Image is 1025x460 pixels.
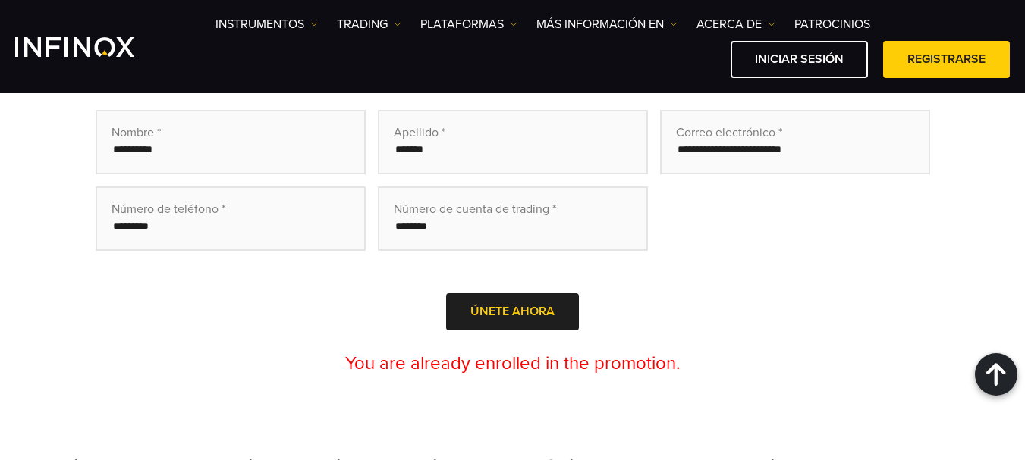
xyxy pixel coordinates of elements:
[536,15,678,33] a: Más información en
[696,15,775,33] a: ACERCA DE
[420,15,517,33] a: PLATAFORMAS
[345,352,681,374] span: You are already enrolled in the promotion.
[337,15,401,33] a: TRADING
[883,41,1010,78] a: Registrarse
[794,15,870,33] a: Patrocinios
[470,305,555,319] span: Únete ahora
[215,15,318,33] a: Instrumentos
[446,293,579,330] button: Únete ahora
[15,37,170,57] a: INFINOX Logo
[731,41,868,78] a: Iniciar sesión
